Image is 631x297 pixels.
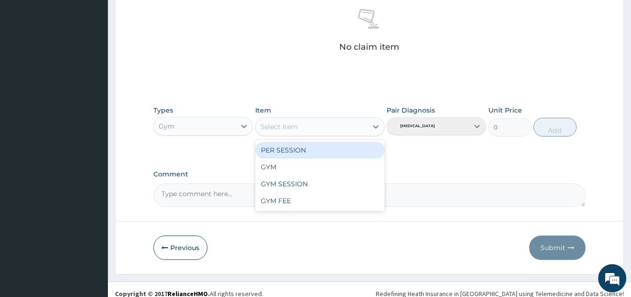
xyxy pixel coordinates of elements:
div: GYM FEE [255,192,385,209]
button: Submit [529,236,585,260]
span: We're online! [54,89,129,183]
div: Select Item [260,122,298,131]
div: GYM [255,159,385,175]
label: Types [153,107,173,114]
button: Previous [153,236,207,260]
label: Item [255,106,271,115]
textarea: Type your message and hit 'Enter' [5,198,179,230]
button: Add [533,118,577,137]
img: d_794563401_company_1708531726252_794563401 [17,47,38,70]
div: Chat with us now [49,53,158,65]
div: GYM SESSION [255,175,385,192]
div: Minimize live chat window [154,5,176,27]
div: PER SESSION [255,142,385,159]
p: No claim item [339,42,399,52]
div: Gym [159,122,175,131]
label: Comment [153,170,585,178]
label: Unit Price [488,106,522,115]
label: Pair Diagnosis [387,106,435,115]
